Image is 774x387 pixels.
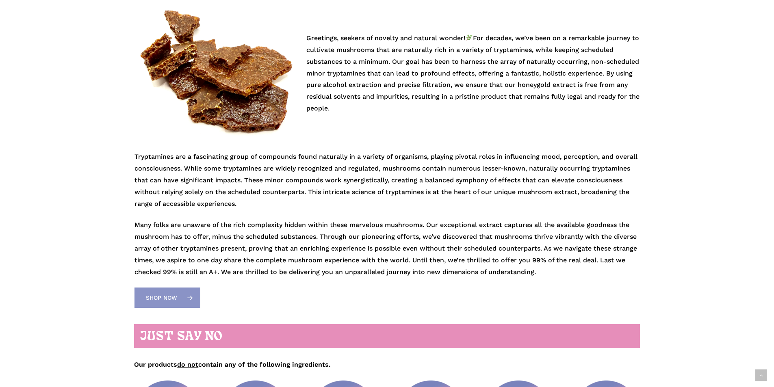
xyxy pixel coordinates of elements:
[146,294,177,302] span: Shop Now
[134,219,640,278] p: Many folks are unaware of the rich complexity hidden within these marvelous mushrooms. Our except...
[466,35,473,41] img: 🌿
[134,324,640,348] h2: JUST SAY NO
[134,8,296,139] img: Close up shot of PsyGuys legal cubensis mushroom extract
[306,32,640,115] p: Greetings, seekers of novelty and natural wonder! For decades, we’ve been on a remarkable journey...
[177,361,198,368] u: do not
[134,361,331,368] strong: Our products contain any of the following ingredients.
[755,370,767,381] a: Back to top
[134,288,200,308] a: Shop Now
[134,151,640,219] p: Tryptamines are a fascinating group of compounds found naturally in a variety of organisms, playi...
